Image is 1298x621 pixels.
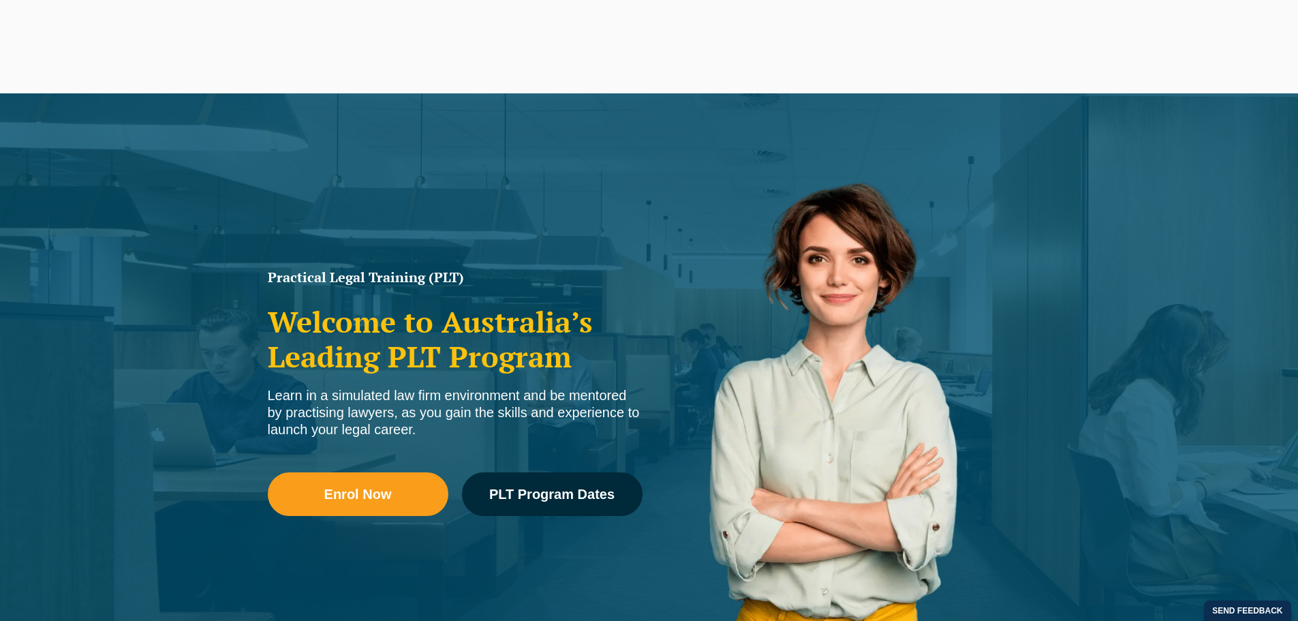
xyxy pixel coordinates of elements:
[268,387,643,438] div: Learn in a simulated law firm environment and be mentored by practising lawyers, as you gain the ...
[268,472,448,516] a: Enrol Now
[268,305,643,374] h2: Welcome to Australia’s Leading PLT Program
[324,487,392,501] span: Enrol Now
[268,271,643,284] h1: Practical Legal Training (PLT)
[489,487,615,501] span: PLT Program Dates
[462,472,643,516] a: PLT Program Dates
